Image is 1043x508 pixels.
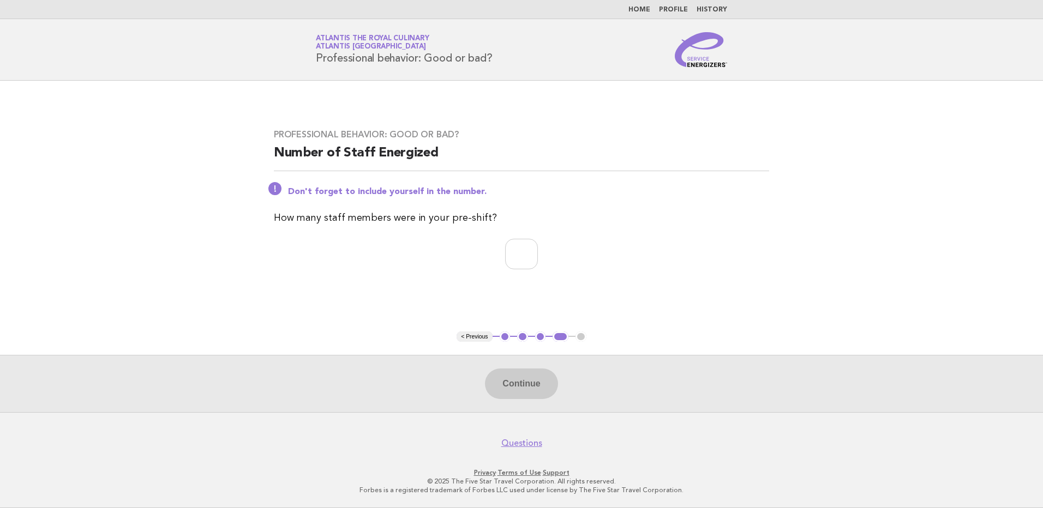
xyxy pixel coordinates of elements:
[188,477,855,486] p: © 2025 The Five Star Travel Corporation. All rights reserved.
[316,35,429,50] a: Atlantis the Royal CulinaryAtlantis [GEOGRAPHIC_DATA]
[497,469,541,476] a: Terms of Use
[675,32,727,67] img: Service Energizers
[316,44,426,51] span: Atlantis [GEOGRAPHIC_DATA]
[474,469,496,476] a: Privacy
[274,144,769,171] h2: Number of Staff Energized
[517,331,528,342] button: 2
[288,186,769,197] p: Don't forget to include yourself in the number.
[188,468,855,477] p: · ·
[543,469,570,476] a: Support
[628,7,650,13] a: Home
[659,7,688,13] a: Profile
[457,331,492,342] button: < Previous
[535,331,546,342] button: 3
[500,331,511,342] button: 1
[553,331,568,342] button: 4
[501,438,542,449] a: Questions
[274,210,769,226] p: How many staff members were in your pre-shift?
[697,7,727,13] a: History
[316,35,492,64] h1: Professional behavior: Good or bad?
[188,486,855,494] p: Forbes is a registered trademark of Forbes LLC used under license by The Five Star Travel Corpora...
[274,129,769,140] h3: Professional behavior: Good or bad?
